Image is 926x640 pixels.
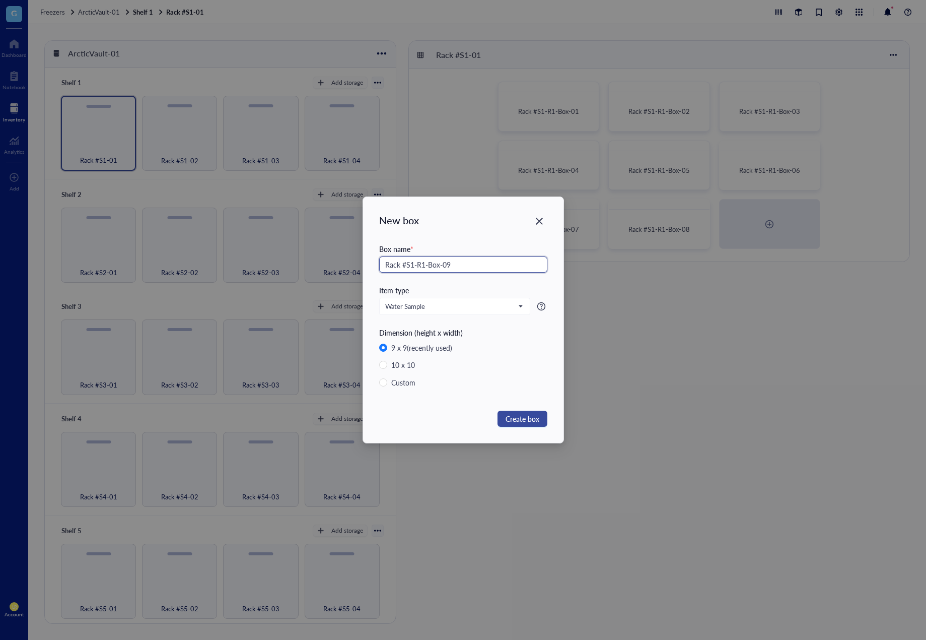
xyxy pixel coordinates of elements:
[391,377,415,388] div: Custom
[379,285,547,296] div: Item type
[379,243,547,254] div: Box name
[391,359,415,370] div: 10 x 10
[379,257,547,273] input: e.g. DNA protein
[391,342,452,353] div: 9 x 9 (recently used)
[379,213,547,227] div: New box
[531,213,547,229] button: Close
[497,411,547,427] button: Create box
[506,413,539,424] span: Create box
[385,302,522,311] span: Water Sample
[531,215,547,227] span: Close
[379,327,547,338] div: Dimension (height x width)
